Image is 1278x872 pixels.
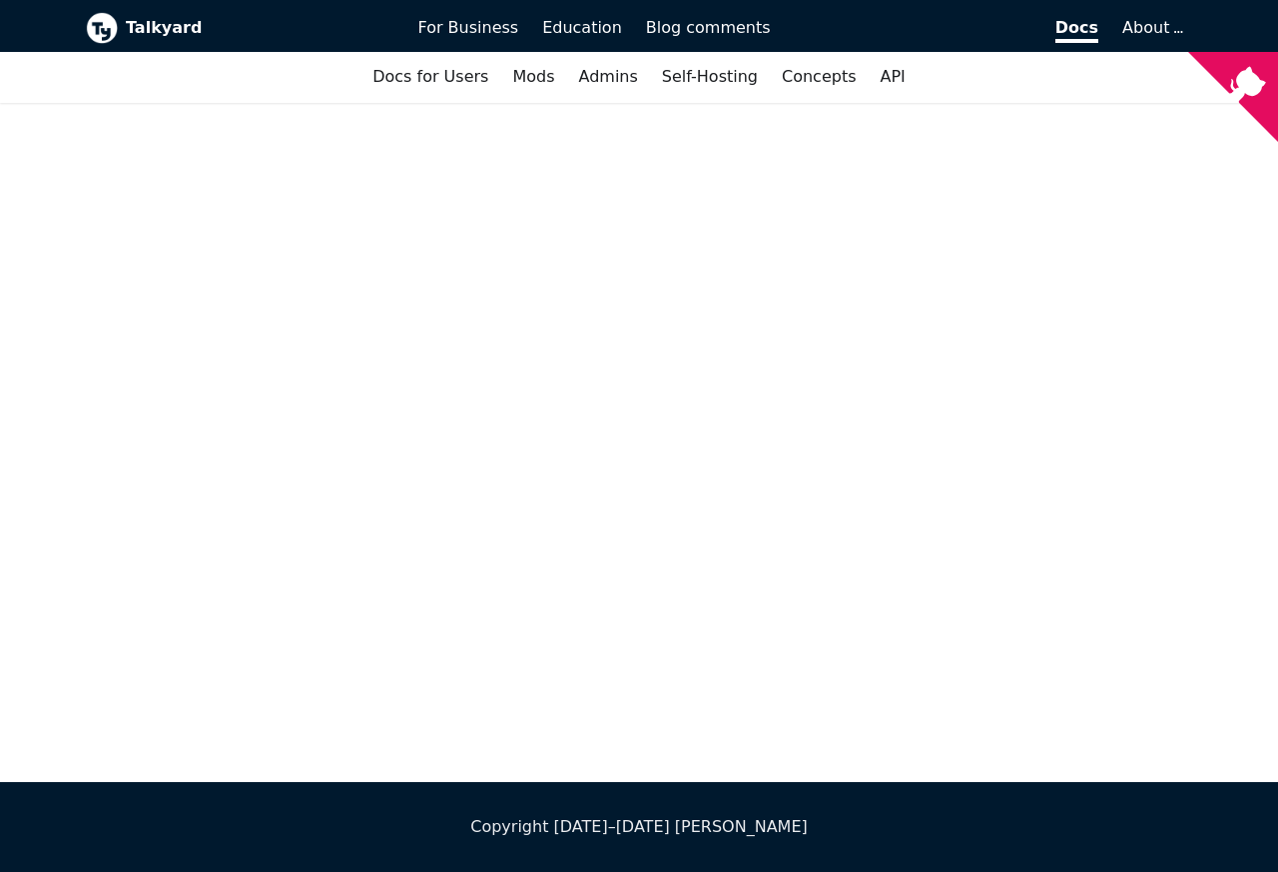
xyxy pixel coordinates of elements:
[86,12,390,44] a: Talkyard logoTalkyard
[126,15,390,41] b: Talkyard
[783,11,1111,45] a: Docs
[542,18,622,37] span: Education
[1122,18,1180,37] a: About
[567,60,650,94] a: Admins
[650,60,770,94] a: Self-Hosting
[360,60,500,94] a: Docs for Users
[634,11,783,45] a: Blog comments
[406,11,531,45] a: For Business
[646,18,771,37] span: Blog comments
[86,12,118,44] img: Talkyard logo
[1055,18,1098,43] span: Docs
[418,18,519,37] span: For Business
[770,60,869,94] a: Concepts
[86,814,1192,840] div: Copyright [DATE]–[DATE] [PERSON_NAME]
[530,11,634,45] a: Education
[500,60,566,94] a: Mods
[869,60,918,94] a: API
